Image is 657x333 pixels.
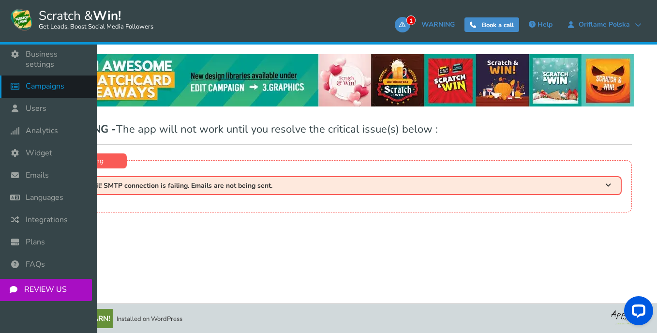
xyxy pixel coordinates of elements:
[26,215,68,225] span: Integrations
[574,21,635,29] span: Oriflame Polska
[26,259,45,270] span: FAQs
[10,7,153,31] a: Scratch &Win! Get Leads, Boost Social Media Followers
[39,23,153,31] small: Get Leads, Boost Social Media Followers
[117,315,182,323] span: Installed on WordPress
[89,182,272,189] span: Fail! SMTP connection is failing. Emails are not being sent.
[524,17,557,32] a: Help
[611,309,650,325] img: bg_logo_foot.webp
[421,20,455,29] span: WARNING
[406,15,416,25] span: 1
[464,17,519,32] a: Book a call
[93,7,121,24] strong: Win!
[395,17,460,32] a: 1WARNING
[56,124,632,145] h1: The app will not work until you resolve the critical issue(s) below :
[616,292,657,333] iframe: LiveChat chat widget
[538,20,552,29] span: Help
[26,148,52,158] span: Widget
[24,285,67,295] span: REVIEW US
[10,7,34,31] img: Scratch and Win
[26,237,45,247] span: Plans
[26,126,58,136] span: Analytics
[34,7,153,31] span: Scratch &
[482,21,514,30] span: Book a call
[54,54,634,106] img: festival-poster-2020.webp
[26,81,64,91] span: Campaigns
[26,104,46,114] span: Users
[26,170,49,181] span: Emails
[26,193,63,203] span: Languages
[26,49,87,70] span: Business settings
